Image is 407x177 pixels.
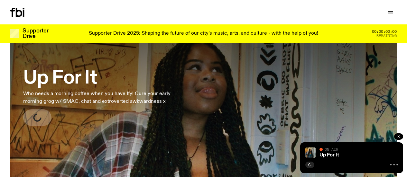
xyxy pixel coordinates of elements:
img: Ify - a Brown Skin girl with black braided twists, looking up to the side with her tongue stickin... [305,147,316,158]
span: On Air [325,147,338,151]
h3: Up For It [23,69,188,87]
span: 00:00:00:00 [372,30,397,33]
span: Remaining [376,34,397,38]
a: Up For ItWho needs a morning coffee when you have Ify! Cure your early morning grog w/ SMAC, chat... [23,63,188,126]
a: Up For It [319,153,339,158]
p: Who needs a morning coffee when you have Ify! Cure your early morning grog w/ SMAC, chat and extr... [23,90,188,105]
h3: Supporter Drive [23,28,48,39]
p: Supporter Drive 2025: Shaping the future of our city’s music, arts, and culture - with the help o... [89,31,318,37]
